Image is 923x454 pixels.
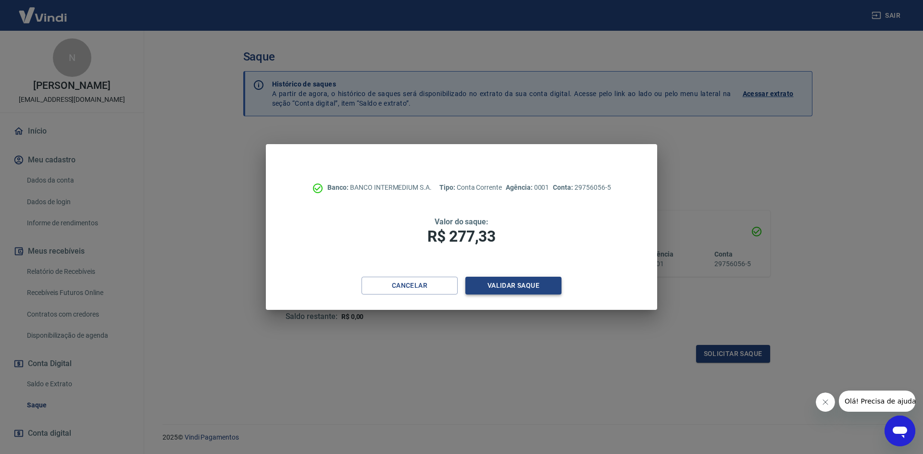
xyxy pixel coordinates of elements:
[506,184,534,191] span: Agência:
[553,183,611,193] p: 29756056-5
[439,184,457,191] span: Tipo:
[439,183,502,193] p: Conta Corrente
[553,184,574,191] span: Conta:
[465,277,561,294] button: Validar saque
[362,277,458,294] button: Cancelar
[327,183,432,193] p: BANCO INTERMEDIUM S.A.
[506,183,549,193] p: 0001
[6,7,81,14] span: Olá! Precisa de ajuda?
[885,416,915,446] iframe: Botão para abrir a janela de mensagens
[816,393,835,412] iframe: Fechar mensagem
[435,217,488,226] span: Valor do saque:
[327,184,350,191] span: Banco:
[427,227,496,245] span: R$ 277,33
[839,391,915,412] iframe: Mensagem da empresa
